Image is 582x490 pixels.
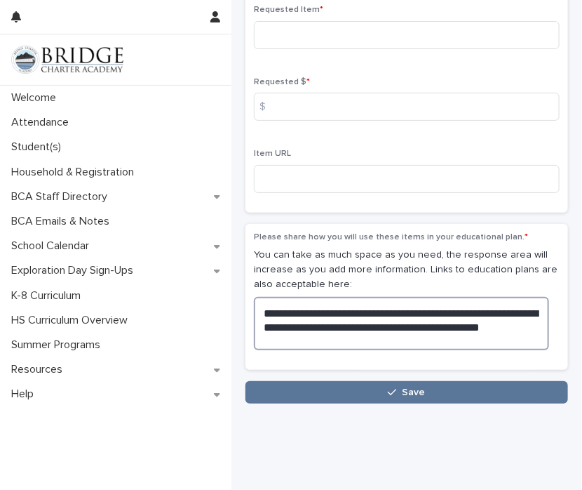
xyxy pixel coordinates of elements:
span: Please share how you will use these items in your educational plan. [254,233,528,241]
p: You can take as much space as you need, the response area will increase as you add more informati... [254,248,560,291]
span: Save [402,388,426,397]
span: Requested $ [254,78,310,86]
p: Student(s) [6,140,72,154]
div: $ [254,93,282,121]
p: Resources [6,363,74,376]
p: Welcome [6,91,67,105]
p: K-8 Curriculum [6,289,92,303]
p: Summer Programs [6,338,111,352]
button: Save [245,381,568,404]
img: V1C1m3IdTEidaUdm9Hs0 [11,46,123,74]
p: BCA Staff Directory [6,190,119,204]
p: Attendance [6,116,80,129]
p: HS Curriculum Overview [6,314,139,327]
span: Requested Item [254,6,323,14]
p: Help [6,388,45,401]
p: Exploration Day Sign-Ups [6,264,144,277]
p: School Calendar [6,239,100,253]
span: Item URL [254,150,291,158]
p: BCA Emails & Notes [6,215,121,228]
p: Household & Registration [6,166,145,179]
